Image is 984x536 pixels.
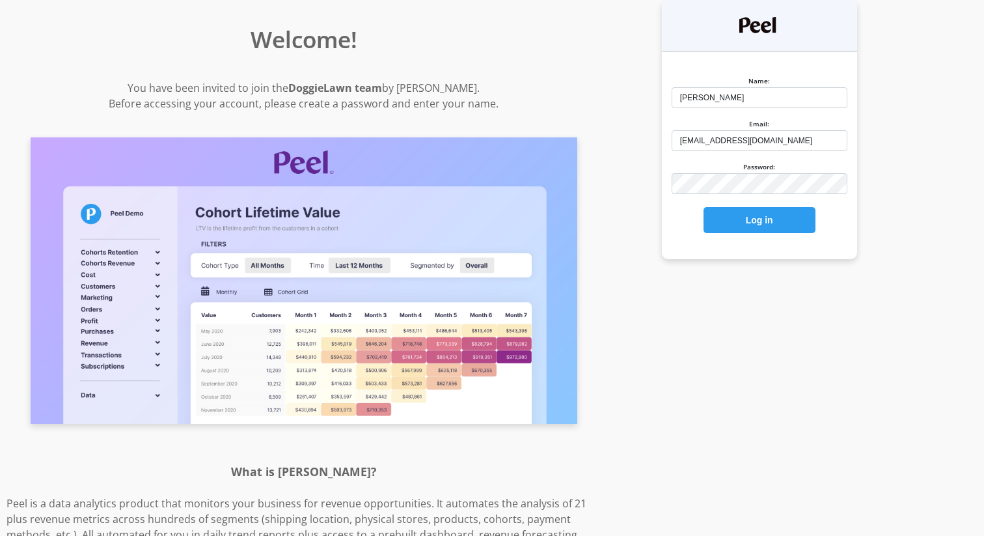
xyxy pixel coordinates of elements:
[704,207,815,233] button: Log in
[7,80,601,111] p: You have been invited to join the by [PERSON_NAME]. Before accessing your account, please create ...
[739,17,780,33] img: Peel
[31,137,577,425] img: Screenshot of Peel
[288,81,382,95] strong: DoggieLawn team
[749,119,769,128] label: Email:
[672,87,847,108] input: Michael Bluth
[748,76,770,85] label: Name:
[743,162,775,171] label: Password:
